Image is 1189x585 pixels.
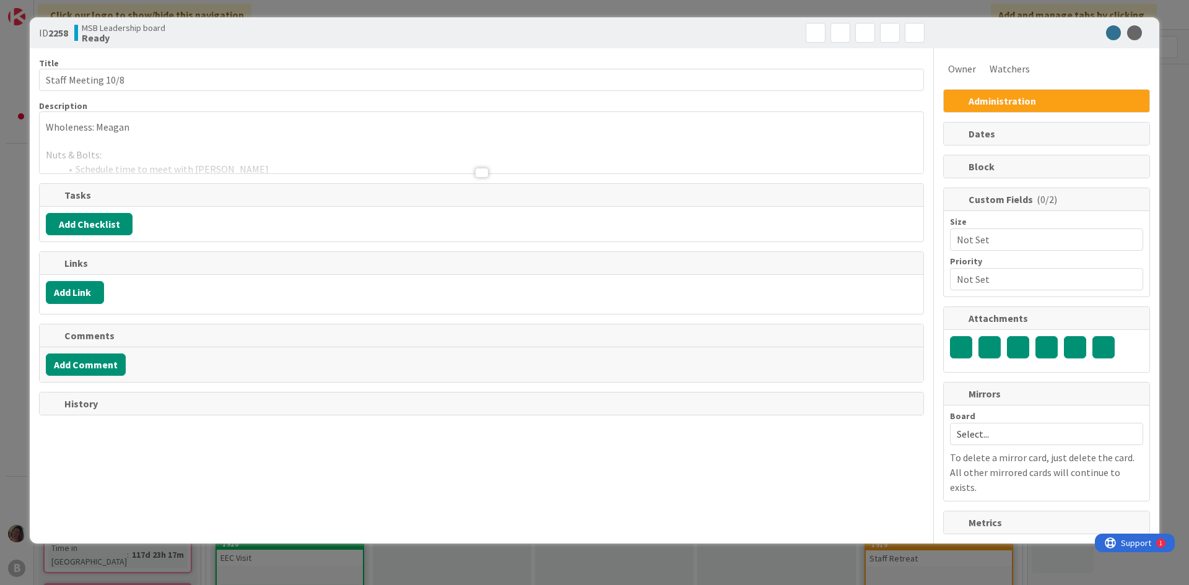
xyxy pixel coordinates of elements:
[950,450,1143,495] p: To delete a mirror card, just delete the card. All other mirrored cards will continue to exists.
[46,353,126,376] button: Add Comment
[39,69,924,91] input: type card name here...
[39,100,87,111] span: Description
[82,23,165,33] span: MSB Leadership board
[950,412,975,420] span: Board
[950,257,1143,266] div: Priority
[957,231,1125,248] span: Not Set
[46,281,104,304] button: Add Link
[969,93,1127,108] span: Administration
[26,2,56,17] span: Support
[82,33,165,43] b: Ready
[64,188,901,202] span: Tasks
[39,58,59,69] label: Title
[950,217,1143,226] div: Size
[957,271,1125,288] span: Not Set
[969,126,1127,141] span: Dates
[948,61,976,76] span: Owner
[39,25,68,40] span: ID
[969,159,1127,174] span: Block
[969,192,1127,207] span: Custom Fields
[64,5,68,15] div: 1
[46,120,917,134] p: Wholeness: Meagan
[969,311,1127,326] span: Attachments
[969,515,1127,530] span: Metrics
[48,27,68,39] b: 2258
[64,328,901,343] span: Comments
[969,386,1127,401] span: Mirrors
[46,213,133,235] button: Add Checklist
[990,61,1030,76] span: Watchers
[64,256,901,271] span: Links
[957,425,1125,443] span: Select...
[1037,193,1057,206] span: ( 0/2 )
[64,396,901,411] span: History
